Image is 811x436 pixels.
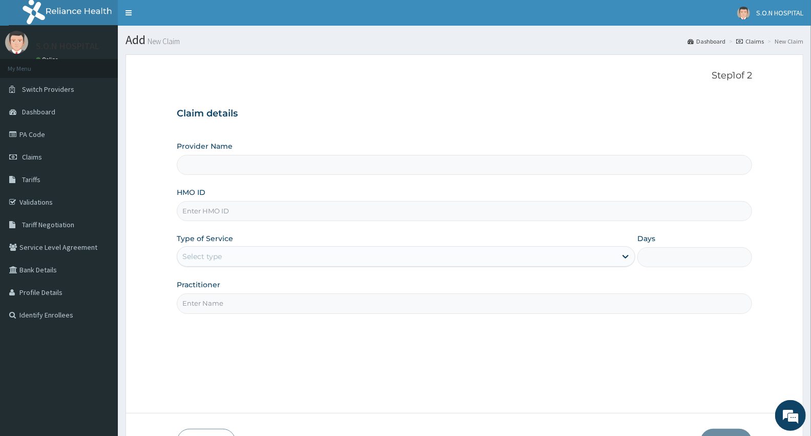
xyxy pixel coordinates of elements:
[177,108,752,120] h3: Claim details
[177,293,752,313] input: Enter Name
[765,37,803,46] li: New Claim
[177,141,233,151] label: Provider Name
[177,187,205,197] label: HMO ID
[126,33,803,47] h1: Add
[5,31,28,54] img: User Image
[177,233,233,244] label: Type of Service
[177,201,752,221] input: Enter HMO ID
[36,42,99,51] p: S.O.N HOSPITAL
[737,7,750,19] img: User Image
[736,37,764,46] a: Claims
[756,8,803,17] span: S.O.N HOSPITAL
[637,233,655,244] label: Days
[177,280,220,290] label: Practitioner
[182,251,222,262] div: Select type
[36,56,60,63] a: Online
[688,37,725,46] a: Dashboard
[22,152,42,162] span: Claims
[177,70,752,82] p: Step 1 of 2
[22,107,55,116] span: Dashboard
[22,220,74,229] span: Tariff Negotiation
[145,37,180,45] small: New Claim
[22,85,74,94] span: Switch Providers
[22,175,40,184] span: Tariffs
